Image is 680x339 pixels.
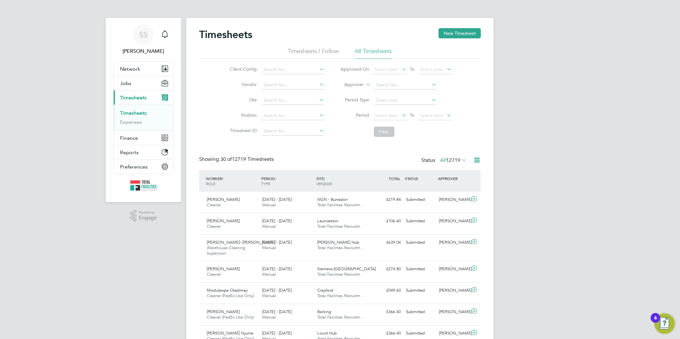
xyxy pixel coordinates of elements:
div: 6 [654,318,657,326]
input: Select one [374,96,437,105]
span: / [275,176,276,181]
span: [PERSON_NAME]- [PERSON_NAME] [207,240,275,245]
div: Submitted [403,307,437,317]
span: Cleaner (FedEx Use Only) [207,314,254,320]
span: Total Facilities Recruitm… [318,245,365,250]
button: Finance [114,131,173,145]
div: £219.84 [370,194,403,205]
a: Go to home page [113,180,174,191]
span: Moduleope Oladimeji [207,288,248,293]
div: PERIOD [260,173,315,189]
span: Manual [262,293,276,298]
span: Cleaner [207,272,221,277]
span: Select date [375,67,398,72]
button: Preferences [114,160,173,174]
div: £106.60 [370,216,403,226]
div: Showing [199,156,275,163]
div: Submitted [403,328,437,339]
span: ROLE [206,181,215,186]
span: Powered by [139,210,157,215]
button: Filter [374,127,394,137]
span: Network [120,66,140,72]
span: / [324,176,326,181]
span: Select date [375,113,398,118]
label: Timesheet ID [228,128,257,133]
div: £366.40 [370,328,403,339]
div: Status [421,156,468,165]
span: Jobs [120,80,131,86]
input: Search for... [262,65,325,74]
span: Select date [420,113,443,118]
span: Total Facilities Recruitm… [318,224,365,229]
span: Total Facilities Recruitm… [318,314,365,320]
label: Period Type [341,97,369,103]
span: Cleaner [207,224,221,229]
input: Search for... [262,96,325,105]
li: Timesheets I Follow [288,47,339,59]
button: Network [114,62,173,76]
span: Reports [120,149,139,155]
div: SITE [315,173,370,189]
li: All Timesheets [355,47,392,59]
input: Search for... [262,81,325,90]
nav: Main navigation [106,18,181,202]
a: Powered byEngage [130,210,157,222]
span: VENDOR [317,181,332,186]
span: To [408,111,417,119]
button: Jobs [114,76,173,90]
div: Submitted [403,264,437,274]
label: All [440,157,467,163]
div: [PERSON_NAME] [437,216,470,226]
span: Engage [139,215,157,221]
div: [PERSON_NAME] [437,328,470,339]
span: Cleaner [207,202,221,208]
button: Timesheets [114,91,173,105]
span: 30 of [220,156,232,162]
span: Manual [262,245,276,250]
span: Sam Skinner [113,47,174,55]
span: [PERSON_NAME] [207,218,240,224]
a: Expenses [120,119,142,125]
input: Search for... [374,81,437,90]
span: [PERSON_NAME] Njume [207,330,253,336]
span: [DATE] - [DATE] [262,240,292,245]
div: £549.60 [370,285,403,296]
label: Vendor [228,82,257,87]
div: [PERSON_NAME] [437,264,470,274]
input: Search for... [262,127,325,136]
span: Cleaner (FedEx Use Only) [207,293,254,298]
span: [PERSON_NAME] Hub [318,240,360,245]
img: tfrecruitment-logo-retina.png [130,180,157,191]
span: 12719 [446,157,460,163]
span: / [222,176,223,181]
span: Lount Hub [318,330,337,336]
div: [PERSON_NAME] [437,237,470,248]
a: Timesheets [120,110,147,116]
h2: Timesheets [199,28,252,41]
span: Timesheets [120,95,147,101]
div: Submitted [403,216,437,226]
span: Launceston [318,218,339,224]
div: STATUS [403,173,437,184]
span: Total Facilities Recruitm… [318,293,365,298]
span: NGN - Burradon [318,197,348,202]
a: SS[PERSON_NAME] [113,24,174,55]
span: SS [139,30,148,39]
span: To [408,65,417,73]
span: TYPE [261,181,270,186]
span: TOTAL [389,176,400,181]
div: Timesheets [114,105,173,130]
span: [DATE] - [DATE] [262,309,292,314]
span: Total Facilities Recruitm… [318,202,365,208]
span: Barking [318,309,331,314]
div: Submitted [403,237,437,248]
span: [PERSON_NAME] [207,197,240,202]
span: [DATE] - [DATE] [262,266,292,272]
div: £639.04 [370,237,403,248]
span: [DATE] - [DATE] [262,218,292,224]
div: £274.80 [370,264,403,274]
div: Submitted [403,194,437,205]
label: Position [228,112,257,118]
span: [DATE] - [DATE] [262,197,292,202]
span: Select date [420,67,443,72]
